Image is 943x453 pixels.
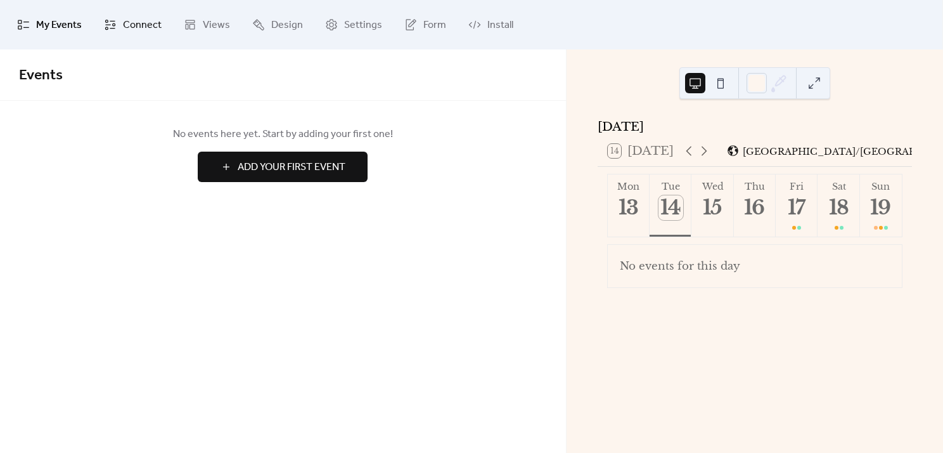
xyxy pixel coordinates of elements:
span: Add Your First Event [238,160,345,175]
div: 16 [742,195,767,220]
span: Settings [344,15,382,36]
div: 15 [700,195,725,220]
div: 14 [658,195,683,220]
div: 18 [826,195,851,220]
a: Add Your First Event [19,152,547,182]
div: Wed [695,181,729,192]
button: Wed15 [691,174,733,237]
span: Events [19,62,63,89]
span: No events here yet. Start by adding your first one! [19,127,547,142]
button: Sat18 [818,174,859,237]
button: Tue14 [650,174,691,237]
span: Install [487,15,513,36]
a: Form [395,5,456,44]
button: Thu16 [734,174,776,237]
span: Design [271,15,303,36]
div: 17 [785,195,809,220]
a: Connect [94,5,171,44]
button: Fri17 [776,174,818,237]
div: Sat [821,181,856,192]
a: Install [459,5,523,44]
div: Sun [864,181,898,192]
div: 19 [868,195,893,220]
a: Views [174,5,240,44]
a: Design [243,5,312,44]
div: [DATE] [598,117,912,136]
button: Sun19 [860,174,902,237]
div: Mon [612,181,646,192]
span: Form [423,15,446,36]
div: Fri [779,181,814,192]
div: Tue [653,181,688,192]
span: Connect [123,15,162,36]
button: Mon13 [608,174,650,237]
span: My Events [36,15,82,36]
div: Thu [738,181,772,192]
div: 13 [616,195,641,220]
a: Settings [316,5,392,44]
span: Views [203,15,230,36]
div: No events for this day [610,251,900,282]
a: My Events [8,5,91,44]
button: Add Your First Event [198,152,368,182]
